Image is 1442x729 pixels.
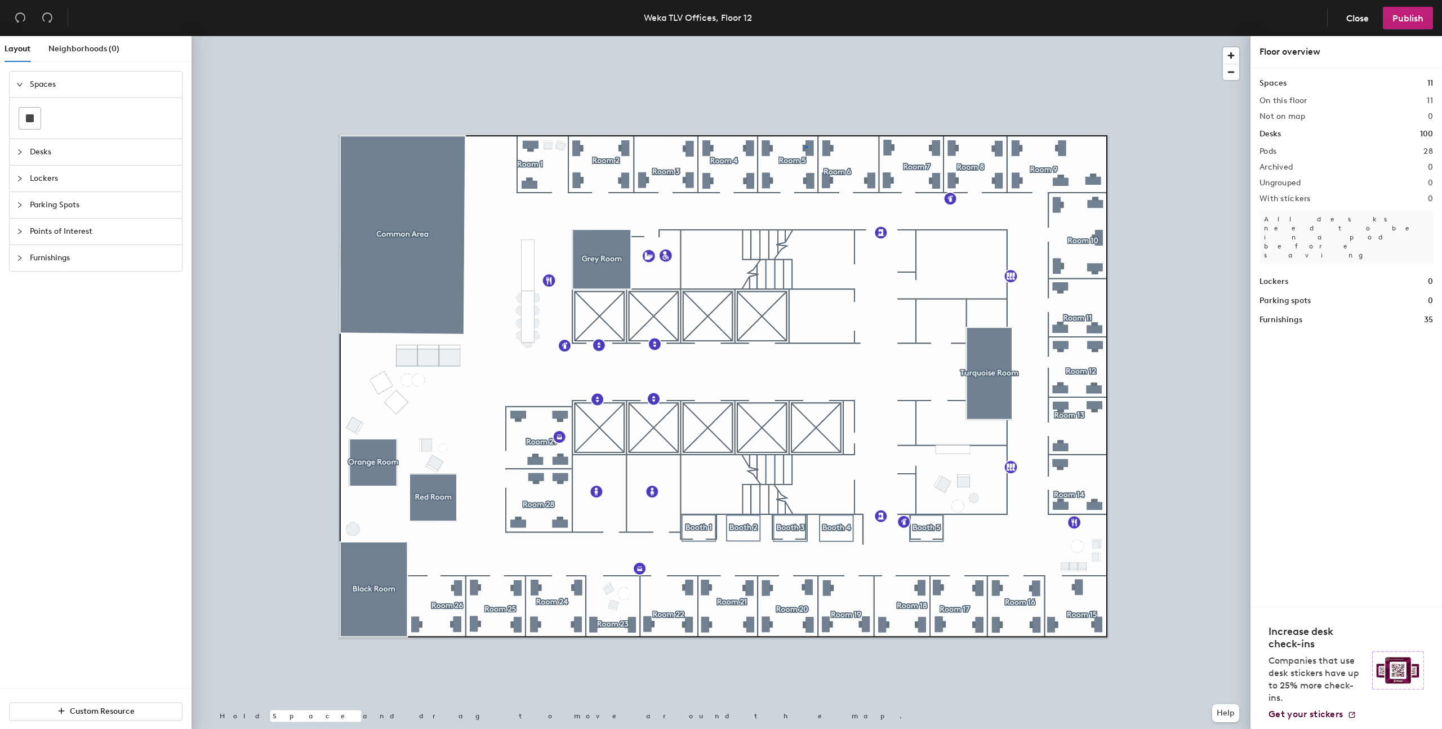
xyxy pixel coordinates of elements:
[30,72,175,97] span: Spaces
[1259,210,1433,264] p: All desks need to be in a pod before saving
[1427,96,1433,105] h2: 11
[16,175,23,182] span: collapsed
[30,139,175,165] span: Desks
[1259,275,1288,288] h1: Lockers
[644,11,752,25] div: Weka TLV Offices, Floor 12
[16,202,23,208] span: collapsed
[1428,194,1433,203] h2: 0
[9,7,32,29] button: Undo (⌘ + Z)
[1424,314,1433,326] h1: 35
[1423,147,1433,156] h2: 28
[30,192,175,218] span: Parking Spots
[16,255,23,261] span: collapsed
[1346,13,1369,24] span: Close
[1427,77,1433,90] h1: 11
[1259,147,1276,156] h2: Pods
[1269,625,1365,650] h4: Increase desk check-ins
[1383,7,1433,29] button: Publish
[16,228,23,235] span: collapsed
[1428,295,1433,307] h1: 0
[1428,179,1433,188] h2: 0
[70,706,135,716] span: Custom Resource
[1259,96,1307,105] h2: On this floor
[5,44,30,54] span: Layout
[1259,295,1311,307] h1: Parking spots
[30,245,175,271] span: Furnishings
[16,81,23,88] span: expanded
[1259,77,1287,90] h1: Spaces
[1259,45,1433,59] div: Floor overview
[1259,314,1302,326] h1: Furnishings
[9,703,183,721] button: Custom Resource
[1259,163,1293,172] h2: Archived
[1392,13,1423,24] span: Publish
[1428,163,1433,172] h2: 0
[1212,704,1239,722] button: Help
[48,44,119,54] span: Neighborhoods (0)
[1259,194,1311,203] h2: With stickers
[1269,709,1356,720] a: Get your stickers
[30,166,175,192] span: Lockers
[36,7,59,29] button: Redo (⌘ + ⇧ + Z)
[16,149,23,155] span: collapsed
[1372,651,1424,690] img: Sticker logo
[1259,112,1305,121] h2: Not on map
[1269,655,1365,704] p: Companies that use desk stickers have up to 25% more check-ins.
[1337,7,1378,29] button: Close
[1428,112,1433,121] h2: 0
[1428,275,1433,288] h1: 0
[1269,709,1343,719] span: Get your stickers
[1259,128,1281,140] h1: Desks
[1420,128,1433,140] h1: 100
[30,219,175,245] span: Points of Interest
[1259,179,1301,188] h2: Ungrouped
